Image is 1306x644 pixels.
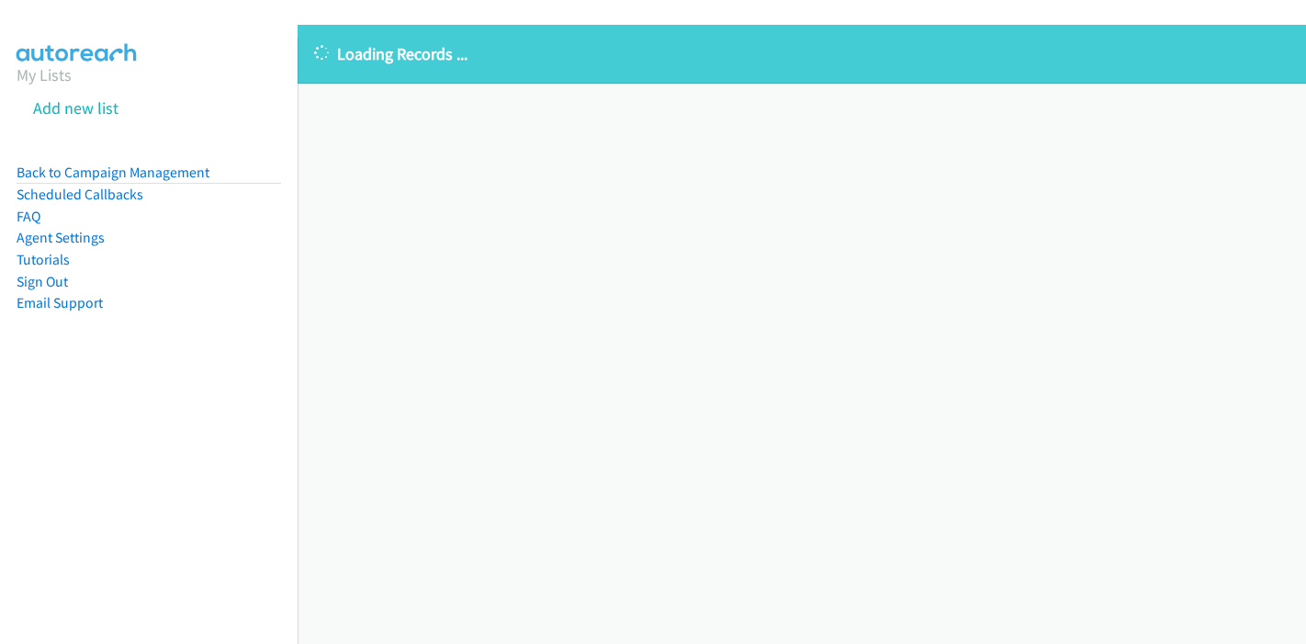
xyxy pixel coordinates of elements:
[314,41,1289,66] p: Loading Records ...
[33,97,118,119] a: Add new list
[17,186,143,203] a: Scheduled Callbacks
[17,229,105,246] a: Agent Settings
[17,208,40,225] a: FAQ
[17,251,70,268] a: Tutorials
[17,64,72,85] a: My Lists
[17,164,209,181] a: Back to Campaign Management
[17,294,103,311] a: Email Support
[17,273,68,290] a: Sign Out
